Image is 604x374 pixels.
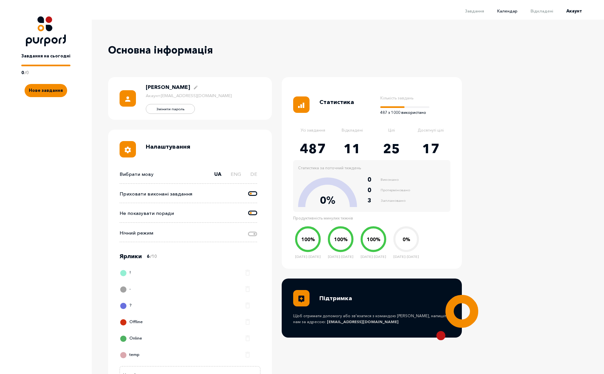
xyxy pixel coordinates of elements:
[484,8,518,13] a: Календар
[121,284,131,297] div: -
[298,165,361,171] p: Статистика за поточний тиждень
[121,333,142,346] div: Online
[121,350,140,363] div: temp
[147,253,149,265] p: 6
[121,268,131,281] div: !
[372,127,411,140] p: Цілі
[146,104,195,114] button: Edit password
[120,252,142,261] p: Ярлики
[411,127,450,140] p: Досягнуті цілі
[146,93,232,99] p: Акаунт : [EMAIL_ADDRESS][DOMAIN_NAME]
[108,43,239,57] p: Основна інформація
[553,8,582,13] a: Акаунт
[359,254,388,260] p: [DATE]-[DATE]
[242,317,249,324] button: Delete label
[319,98,354,107] p: Статистика
[326,254,355,260] p: [DATE]-[DATE]
[21,46,70,76] a: Завдання на сьогодні0/0
[531,8,553,13] span: Відкладені
[452,8,484,13] a: Завдання
[372,139,411,158] p: 25
[25,84,67,97] button: Create new task
[120,171,154,178] p: Вибрати мову
[293,215,424,221] p: Продуктивність минулих тижнів
[25,70,26,76] p: /
[368,175,379,184] div: 0
[380,110,429,115] p: 487 з 1000 використано
[327,319,399,324] a: [EMAIL_ADDRESS][DOMAIN_NAME]
[120,229,153,237] p: Нічний режим
[293,127,332,140] p: Усі завдання
[121,301,132,314] div: ?
[566,8,582,13] span: Акаунт
[242,268,249,275] button: Delete label
[403,237,410,242] text: 0 %
[146,142,190,151] p: Налаштування
[293,139,332,158] p: 487
[497,8,518,13] span: Календар
[380,95,429,101] p: Кількість завдань
[293,254,323,260] p: [DATE]-[DATE]
[465,8,484,13] span: Завдання
[25,76,67,97] a: Create new task
[146,83,190,91] p: [PERSON_NAME]
[293,313,450,325] b: Щоб отримати допомогу або зв'язатися з командою [PERSON_NAME], напишіть нам за адресою :
[242,350,249,357] button: Delete label
[332,127,372,140] p: Відкладені
[21,53,70,59] p: Завдання на сьогодні
[120,190,192,198] p: Приховати виконані завдання
[367,237,380,242] text: 100 %
[29,88,63,93] span: Нове завдання
[368,186,379,195] div: 0
[21,70,24,76] p: 0
[214,171,221,183] label: UA
[26,70,29,76] p: 0
[381,187,410,193] span: Протерміновано
[381,177,399,182] span: Виконано
[334,237,348,242] text: 100 %
[411,139,450,158] p: 17
[242,301,249,308] button: Delete label
[518,8,553,13] a: Відкладені
[391,254,421,260] p: [DATE]-[DATE]
[332,139,372,158] p: 11
[301,237,315,242] text: 100 %
[120,210,174,217] p: Не показувати поради
[250,171,257,183] label: DE
[121,317,143,330] div: Offline
[26,16,66,46] img: Logo icon
[311,193,344,208] p: 0 %
[368,196,379,205] div: 3
[150,253,157,260] p: / 10
[231,171,241,183] label: ENG
[242,333,249,341] button: Delete label
[319,294,352,303] p: Підтримка
[381,198,406,203] span: Заплановано
[242,284,249,291] button: Delete label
